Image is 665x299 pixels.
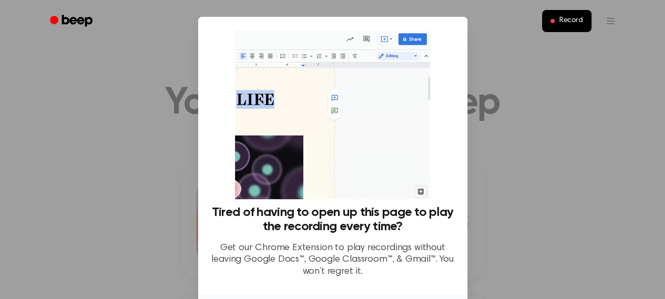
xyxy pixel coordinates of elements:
[598,8,623,34] button: Open menu
[43,11,102,32] a: Beep
[211,242,455,278] p: Get our Chrome Extension to play recordings without leaving Google Docs™, Google Classroom™, & Gm...
[211,205,455,234] h3: Tired of having to open up this page to play the recording every time?
[542,10,591,32] button: Record
[235,29,430,199] img: Beep extension in action
[559,16,582,26] span: Record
